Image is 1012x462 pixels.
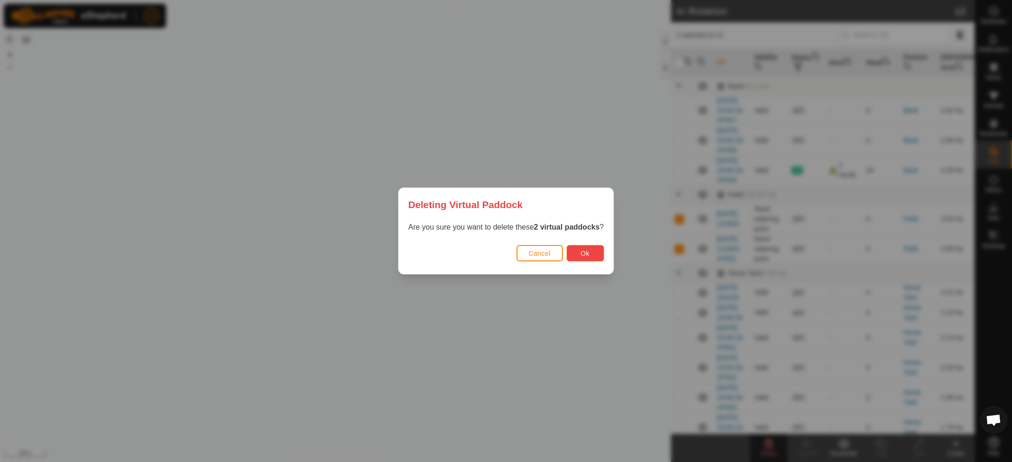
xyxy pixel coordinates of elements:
span: Are you sure you want to delete these ? [408,223,604,231]
button: Cancel [517,245,563,261]
div: Open chat [980,406,1008,434]
strong: 2 virtual paddocks [534,223,600,231]
span: Deleting Virtual Paddock [408,197,523,212]
button: Ok [567,245,604,261]
span: Ok [581,250,590,257]
span: Cancel [529,250,551,257]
